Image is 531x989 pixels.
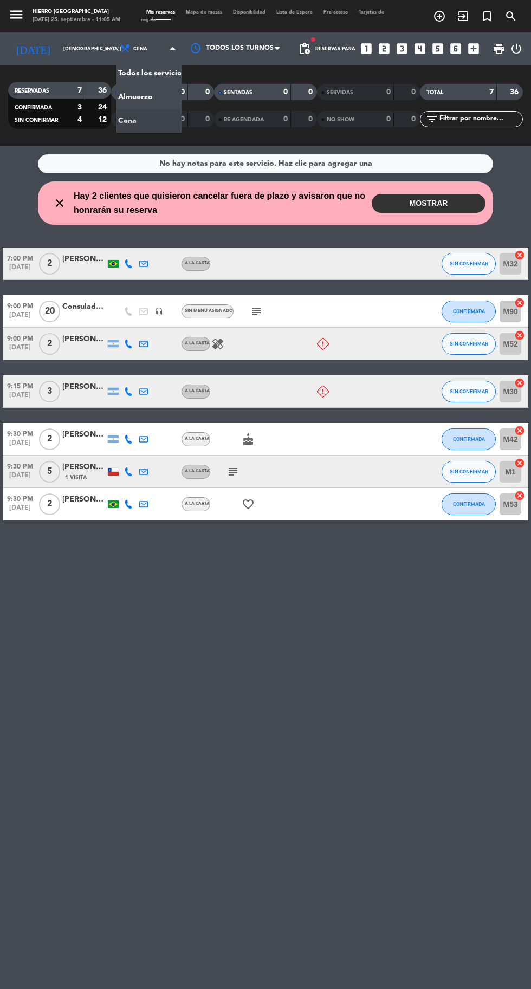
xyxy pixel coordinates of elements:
[98,103,109,111] strong: 24
[510,32,523,65] div: LOG OUT
[205,115,212,123] strong: 0
[98,116,109,123] strong: 12
[185,502,210,506] span: A la carta
[242,498,255,511] i: favorite_border
[62,253,106,265] div: [PERSON_NAME]
[180,88,185,96] strong: 0
[514,250,525,261] i: cancel
[3,379,37,392] span: 9:15 PM
[65,473,87,482] span: 1 Visita
[493,42,506,55] span: print
[242,433,255,446] i: cake
[431,42,445,56] i: looks_5
[224,90,252,95] span: SENTADAS
[315,46,355,52] span: Reservas para
[180,115,185,123] strong: 0
[3,331,37,344] span: 9:00 PM
[489,88,494,96] strong: 7
[185,469,210,473] span: A la carta
[514,458,525,469] i: cancel
[310,36,316,43] span: fiber_manual_record
[3,344,37,356] span: [DATE]
[62,493,106,506] div: [PERSON_NAME]
[450,261,488,266] span: SIN CONFIRMAR
[514,425,525,436] i: cancel
[154,307,163,316] i: headset_mic
[450,341,488,347] span: SIN CONFIRMAR
[298,42,311,55] span: pending_actions
[205,88,212,96] strong: 0
[33,16,120,24] div: [DATE] 25. septiembre - 11:05 AM
[185,261,210,265] span: A la carta
[39,301,60,322] span: 20
[318,10,353,15] span: Pre-acceso
[453,501,485,507] span: CONFIRMADA
[3,251,37,264] span: 7:00 PM
[411,115,418,123] strong: 0
[39,381,60,402] span: 3
[442,253,496,275] button: SIN CONFIRMAR
[133,46,147,52] span: Cena
[395,42,409,56] i: looks_3
[8,38,58,60] i: [DATE]
[15,88,49,94] span: RESERVADAS
[453,308,485,314] span: CONFIRMADA
[8,6,24,25] button: menu
[413,42,427,56] i: looks_4
[53,197,66,210] i: close
[514,490,525,501] i: cancel
[250,305,263,318] i: subject
[425,113,438,126] i: filter_list
[481,10,494,23] i: turned_in_not
[117,61,181,85] a: Todos los servicios
[449,42,463,56] i: looks_6
[39,333,60,355] span: 2
[453,436,485,442] span: CONFIRMADA
[510,42,523,55] i: power_settings_new
[386,88,391,96] strong: 0
[39,253,60,275] span: 2
[62,301,106,313] div: Consulado Italiano
[39,428,60,450] span: 2
[3,472,37,484] span: [DATE]
[3,264,37,276] span: [DATE]
[33,8,120,16] div: Hierro [GEOGRAPHIC_DATA]
[141,10,180,15] span: Mis reservas
[411,88,418,96] strong: 0
[117,85,181,109] a: Almuerzo
[101,42,114,55] i: arrow_drop_down
[504,10,517,23] i: search
[442,381,496,402] button: SIN CONFIRMAR
[185,309,233,313] span: Sin menú asignado
[77,87,82,94] strong: 7
[3,299,37,311] span: 9:00 PM
[3,311,37,324] span: [DATE]
[226,465,239,478] i: subject
[433,10,446,23] i: add_circle_outline
[442,333,496,355] button: SIN CONFIRMAR
[467,42,481,56] i: add_box
[442,461,496,483] button: SIN CONFIRMAR
[159,158,372,170] div: No hay notas para este servicio. Haz clic para agregar una
[185,437,210,441] span: A la carta
[185,341,210,346] span: A la carta
[3,492,37,504] span: 9:30 PM
[271,10,318,15] span: Lista de Espera
[62,381,106,393] div: [PERSON_NAME]
[457,10,470,23] i: exit_to_app
[514,378,525,388] i: cancel
[442,301,496,322] button: CONFIRMADA
[3,459,37,472] span: 9:30 PM
[372,194,485,213] button: MOSTRAR
[283,88,288,96] strong: 0
[39,493,60,515] span: 2
[510,88,521,96] strong: 36
[426,90,443,95] span: TOTAL
[74,189,372,217] span: Hay 2 clientes que quisieron cancelar fuera de plazo y avisaron que no honrarán su reserva
[77,116,82,123] strong: 4
[15,118,58,123] span: SIN CONFIRMAR
[211,337,224,350] i: healing
[224,117,264,122] span: RE AGENDADA
[98,87,109,94] strong: 36
[3,392,37,404] span: [DATE]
